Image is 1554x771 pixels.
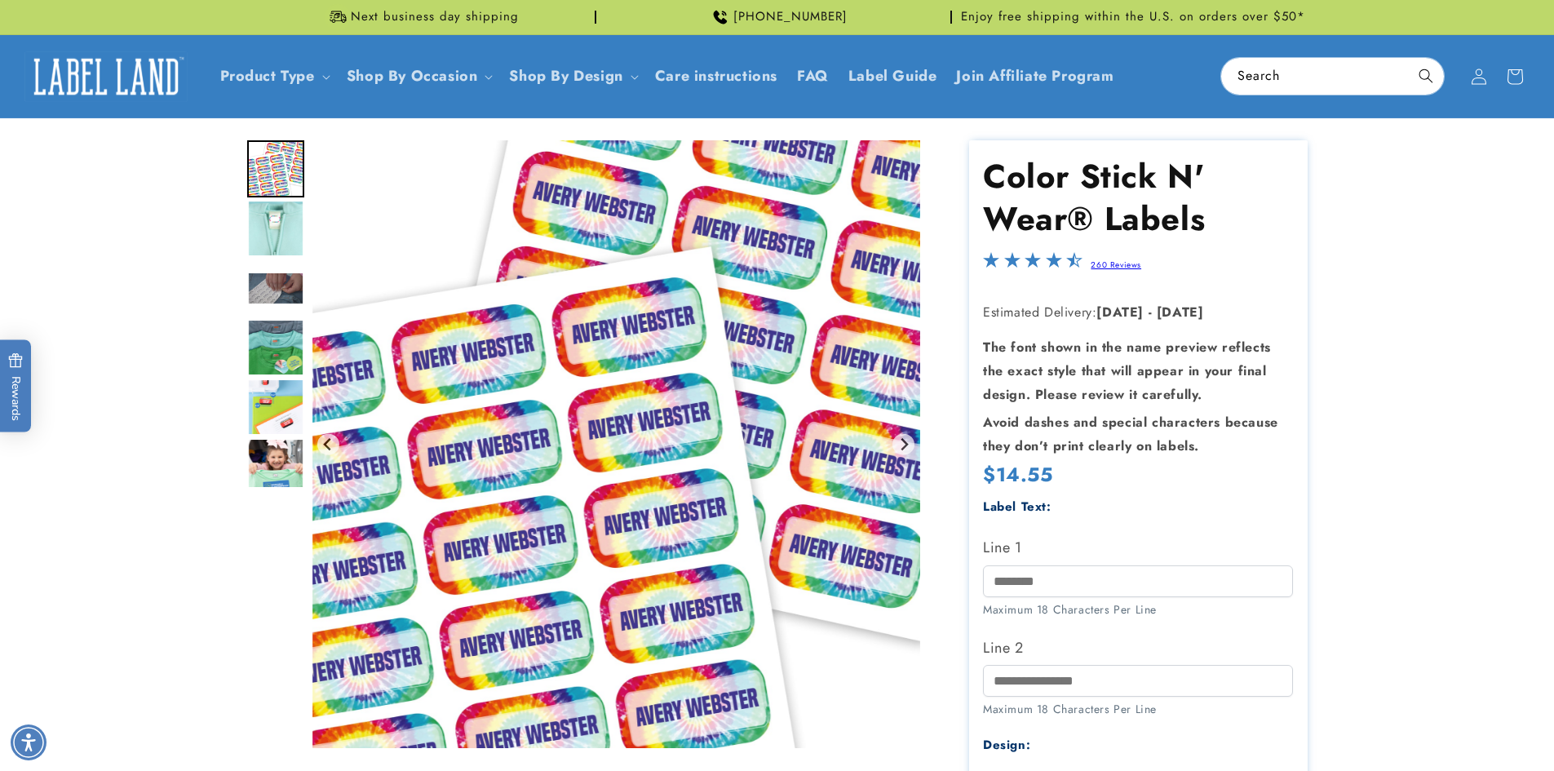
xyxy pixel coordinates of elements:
[983,256,1082,275] span: 4.5-star overall rating
[247,200,304,257] img: Pink stripes design stick on clothing label on the care tag of a sweatshirt
[247,438,304,495] img: Color Stick N' Wear® Labels - Label Land
[983,601,1293,618] div: Maximum 18 Characters Per Line
[8,352,24,420] span: Rewards
[797,67,829,86] span: FAQ
[19,45,194,108] a: Label Land
[983,413,1278,455] strong: Avoid dashes and special characters because they don’t print clearly on labels.
[1149,303,1153,321] strong: -
[1096,303,1144,321] strong: [DATE]
[210,57,337,95] summary: Product Type
[11,724,46,760] div: Accessibility Menu
[220,65,315,86] a: Product Type
[848,67,937,86] span: Label Guide
[1091,259,1141,271] a: 260 Reviews
[337,57,500,95] summary: Shop By Occasion
[509,65,622,86] a: Shop By Design
[983,462,1053,487] span: $14.55
[956,67,1113,86] span: Join Affiliate Program
[983,155,1293,240] h1: Color Stick N' Wear® Labels
[787,57,839,95] a: FAQ
[733,9,848,25] span: [PHONE_NUMBER]
[1408,58,1444,94] button: Search
[655,67,777,86] span: Care instructions
[247,140,304,197] div: Go to slide 1
[351,9,519,25] span: Next business day shipping
[247,379,304,436] div: Go to slide 5
[983,701,1293,718] div: Maximum 18 Characters Per Line
[347,67,478,86] span: Shop By Occasion
[247,438,304,495] div: Go to slide 6
[892,433,914,455] button: Next slide
[247,272,304,305] img: null
[839,57,947,95] a: Label Guide
[247,200,304,257] div: Go to slide 2
[946,57,1123,95] a: Join Affiliate Program
[247,379,304,436] img: Color Stick N' Wear® Labels - Label Land
[499,57,644,95] summary: Shop By Design
[645,57,787,95] a: Care instructions
[983,736,1030,754] label: Design:
[247,319,304,376] img: Color Stick N' Wear® Labels - Label Land
[983,498,1051,516] label: Label Text:
[247,319,304,376] div: Go to slide 4
[1211,694,1538,755] iframe: Gorgias Floating Chat
[1157,303,1204,321] strong: [DATE]
[247,140,304,197] img: Color Stick N' Wear® Labels - Label Land
[983,338,1271,404] strong: The font shown in the name preview reflects the exact style that will appear in your final design...
[317,433,339,455] button: Go to last slide
[24,51,188,102] img: Label Land
[983,301,1293,325] p: Estimated Delivery:
[983,534,1293,561] label: Line 1
[247,259,304,317] div: Go to slide 3
[312,140,920,748] img: Color Stick N' Wear® Labels - Label Land
[983,635,1293,661] label: Line 2
[961,9,1305,25] span: Enjoy free shipping within the U.S. on orders over $50*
